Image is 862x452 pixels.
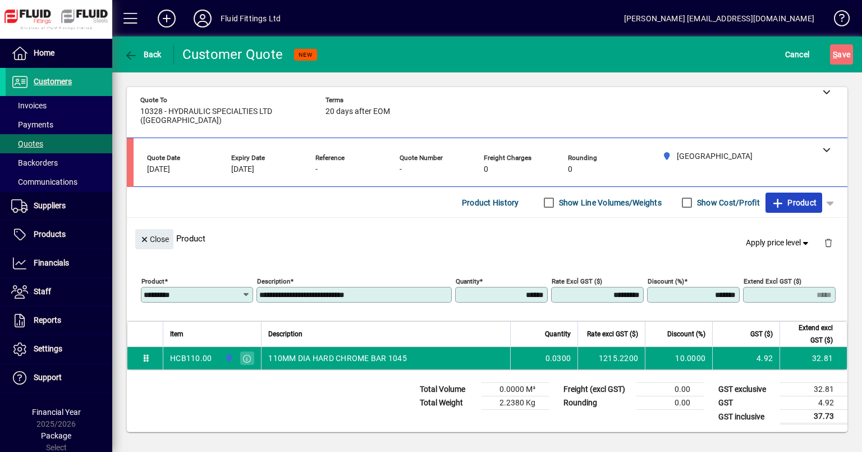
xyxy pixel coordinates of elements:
[780,410,847,424] td: 37.73
[6,335,112,363] a: Settings
[457,193,524,213] button: Product History
[6,134,112,153] a: Quotes
[6,153,112,172] a: Backorders
[6,172,112,191] a: Communications
[552,277,602,285] mat-label: Rate excl GST ($)
[713,396,780,410] td: GST
[6,307,112,335] a: Reports
[170,328,184,340] span: Item
[41,431,71,440] span: Package
[11,158,58,167] span: Backorders
[315,165,318,174] span: -
[545,328,571,340] span: Quantity
[815,238,842,248] app-page-header-button: Delete
[713,383,780,396] td: GST exclusive
[833,50,837,59] span: S
[325,107,390,116] span: 20 days after EOM
[6,96,112,115] a: Invoices
[484,165,488,174] span: 0
[11,177,77,186] span: Communications
[222,352,235,364] span: AUCKLAND
[170,353,212,364] div: HCB110.00
[34,344,62,353] span: Settings
[268,328,302,340] span: Description
[780,396,847,410] td: 4.92
[667,328,705,340] span: Discount (%)
[400,165,402,174] span: -
[741,233,815,253] button: Apply price level
[750,328,773,340] span: GST ($)
[462,194,519,212] span: Product History
[695,197,760,208] label: Show Cost/Profit
[124,50,162,59] span: Back
[34,373,62,382] span: Support
[34,201,66,210] span: Suppliers
[558,396,636,410] td: Rounding
[414,383,482,396] td: Total Volume
[482,383,549,396] td: 0.0000 M³
[645,347,712,369] td: 10.0000
[780,347,847,369] td: 32.81
[587,328,638,340] span: Rate excl GST ($)
[112,44,174,65] app-page-header-button: Back
[135,229,173,249] button: Close
[6,221,112,249] a: Products
[712,347,780,369] td: 4.92
[6,278,112,306] a: Staff
[636,396,704,410] td: 0.00
[141,277,164,285] mat-label: Product
[299,51,313,58] span: NEW
[765,193,822,213] button: Product
[648,277,684,285] mat-label: Discount (%)
[815,229,842,256] button: Delete
[746,237,811,249] span: Apply price level
[6,364,112,392] a: Support
[558,383,636,396] td: Freight (excl GST)
[121,44,164,65] button: Back
[34,77,72,86] span: Customers
[132,234,176,244] app-page-header-button: Close
[787,322,833,346] span: Extend excl GST ($)
[780,383,847,396] td: 32.81
[826,2,848,39] a: Knowledge Base
[34,258,69,267] span: Financials
[268,353,407,364] span: 110MM DIA HARD CHROME BAR 1045
[231,165,254,174] span: [DATE]
[744,277,801,285] mat-label: Extend excl GST ($)
[713,410,780,424] td: GST inclusive
[568,165,572,174] span: 0
[11,120,53,129] span: Payments
[185,8,221,29] button: Profile
[833,45,850,63] span: ave
[257,277,290,285] mat-label: Description
[624,10,814,28] div: [PERSON_NAME] [EMAIL_ADDRESS][DOMAIN_NAME]
[585,353,638,364] div: 1215.2200
[147,165,170,174] span: [DATE]
[34,287,51,296] span: Staff
[6,249,112,277] a: Financials
[34,230,66,239] span: Products
[782,44,813,65] button: Cancel
[6,192,112,220] a: Suppliers
[771,194,817,212] span: Product
[34,316,61,325] span: Reports
[182,45,283,63] div: Customer Quote
[482,396,549,410] td: 2.2380 Kg
[140,107,309,125] span: 10328 - HYDRAULIC SPECIALTIES LTD ([GEOGRAPHIC_DATA])
[545,353,571,364] span: 0.0300
[785,45,810,63] span: Cancel
[127,218,847,259] div: Product
[11,101,47,110] span: Invoices
[11,139,43,148] span: Quotes
[221,10,281,28] div: Fluid Fittings Ltd
[140,230,169,249] span: Close
[414,396,482,410] td: Total Weight
[149,8,185,29] button: Add
[6,115,112,134] a: Payments
[456,277,479,285] mat-label: Quantity
[34,48,54,57] span: Home
[32,408,81,417] span: Financial Year
[557,197,662,208] label: Show Line Volumes/Weights
[636,383,704,396] td: 0.00
[6,39,112,67] a: Home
